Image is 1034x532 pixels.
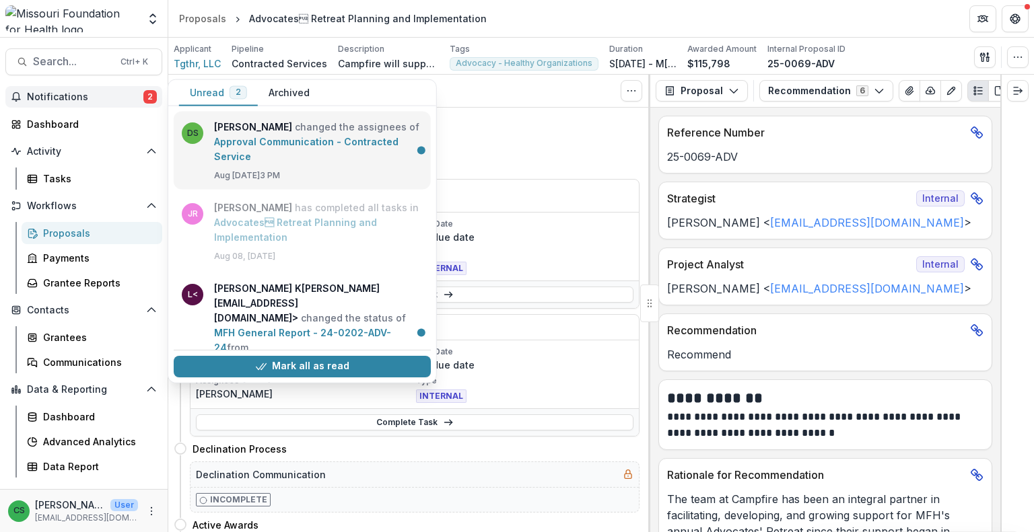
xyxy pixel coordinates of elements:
h5: Declination Communication [196,467,326,482]
div: Proposals [43,226,151,240]
span: Data & Reporting [27,384,141,395]
p: Description [338,43,384,55]
button: View Attached Files [899,80,920,102]
button: Get Help [1002,5,1029,32]
button: Proposal [656,80,748,102]
button: Expand right [1007,80,1029,102]
span: INTERNAL [416,262,467,275]
a: Communications [22,351,162,373]
div: Tasks [43,172,151,186]
span: 2 [143,90,157,104]
p: Applicant [174,43,211,55]
p: Due Date [416,218,633,230]
p: Duration [609,43,643,55]
a: Proposals [174,9,232,28]
button: Toggle View Cancelled Tasks [621,80,642,102]
p: Project Analyst [667,256,911,272]
a: Data Report [22,455,162,478]
a: Complete Task [196,414,633,430]
div: Chase Shiflet [13,506,25,515]
div: Proposals [179,11,226,26]
span: Workflows [27,200,141,212]
a: Approval Communication - Contracted Service [214,136,399,162]
h4: Declination Process [193,442,287,456]
span: Activity [27,146,141,157]
a: Payments [22,247,162,269]
div: Data Report [43,459,151,473]
a: Advocates Retreat Planning and Implementation [214,217,377,243]
div: Payments [43,251,151,265]
span: Advocacy - Healthy Organizations [456,59,592,68]
p: changed the status of from [214,281,423,368]
button: Archived [258,80,320,106]
span: Notifications [27,91,143,103]
button: Mark all as read [174,356,431,377]
p: Reference Number [667,124,965,141]
p: S[DATE] - M[DATE] [609,56,677,71]
a: Grantee Reports [22,272,162,294]
p: 25-0069-ADV [767,56,835,71]
button: More [143,503,160,519]
nav: breadcrumb [174,9,492,28]
p: Rationale for Recommendation [667,467,965,483]
button: Plaintext view [967,80,989,102]
div: Dashboard [43,410,151,424]
button: Recommendation6 [759,80,893,102]
p: [PERSON_NAME] < > [667,280,984,297]
p: No due date [416,230,633,244]
button: Open Data & Reporting [5,379,162,400]
p: has completed all tasks in [214,200,423,245]
p: Incomplete [210,494,267,506]
span: Internal [916,190,965,206]
p: $115,798 [687,56,730,71]
p: User [110,499,138,511]
div: Grantee Reports [43,276,151,290]
p: Internal Proposal ID [767,43,846,55]
button: Unread [179,80,258,106]
p: [EMAIL_ADDRESS][DOMAIN_NAME] [35,512,138,524]
button: Open Contacts [5,299,162,321]
a: Dashboard [5,113,162,135]
div: Advanced Analytics [43,434,151,449]
p: Type [416,375,633,387]
a: Tasks [22,167,162,190]
p: Pipeline [232,43,264,55]
a: Proposals [22,222,162,244]
div: Advocates Retreat Planning and Implementation [249,11,487,26]
p: [PERSON_NAME] < > [667,215,984,231]
div: Grantees [43,330,151,344]
a: Dashboard [22,406,162,428]
p: Type [416,247,633,259]
span: Internal [916,256,965,272]
p: Awarded Amount [687,43,757,55]
a: Grantees [22,326,162,348]
button: Open Workflows [5,195,162,217]
button: PDF view [988,80,1010,102]
a: [EMAIL_ADDRESS][DOMAIN_NAME] [770,216,964,229]
button: Partners [969,5,996,32]
button: Open Activity [5,141,162,162]
button: Edit as form [940,80,962,102]
p: Recommend [667,346,984,363]
p: Due Date [416,346,633,358]
a: MFH General Report - 24-0202-ADV-24 [214,327,391,353]
span: Contacts [27,305,141,316]
img: Missouri Foundation for Health logo [5,5,138,32]
p: [PERSON_NAME] [35,498,105,512]
a: [EMAIL_ADDRESS][DOMAIN_NAME] [770,282,964,295]
p: No due date [416,358,633,372]
div: Ctrl + K [118,54,151,69]
p: Recommendation [667,322,965,338]
p: Strategist [667,190,911,206]
span: 2 [236,87,241,97]
button: Open entity switcher [143,5,162,32]
h4: Active Awards [193,518,258,532]
div: Communications [43,355,151,369]
span: Search... [33,55,112,68]
p: Contracted Services [232,56,327,71]
span: INTERNAL [416,389,467,403]
p: Campfire will support the 2025 and 2026 [US_STATE] Advocates' Retreats from planning through impl... [338,56,439,71]
p: 25-0069-ADV [667,149,984,165]
span: Tgthr, LLC [174,56,221,71]
p: Tags [450,43,470,55]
